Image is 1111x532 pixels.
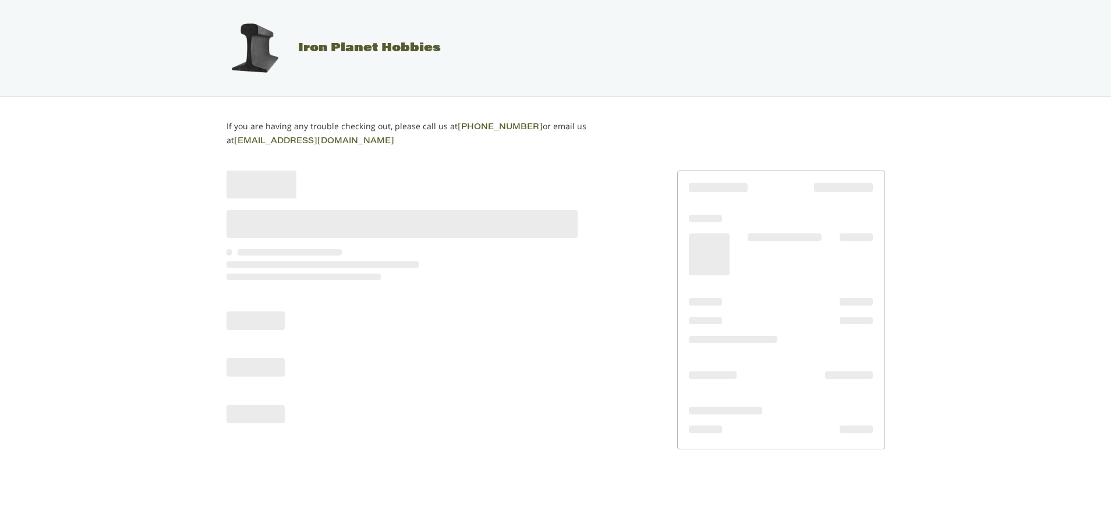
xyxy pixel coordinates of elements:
[298,42,441,54] span: Iron Planet Hobbies
[458,123,543,132] a: [PHONE_NUMBER]
[225,19,284,77] img: Iron Planet Hobbies
[214,42,441,54] a: Iron Planet Hobbies
[227,120,623,148] p: If you are having any trouble checking out, please call us at or email us at
[234,137,394,146] a: [EMAIL_ADDRESS][DOMAIN_NAME]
